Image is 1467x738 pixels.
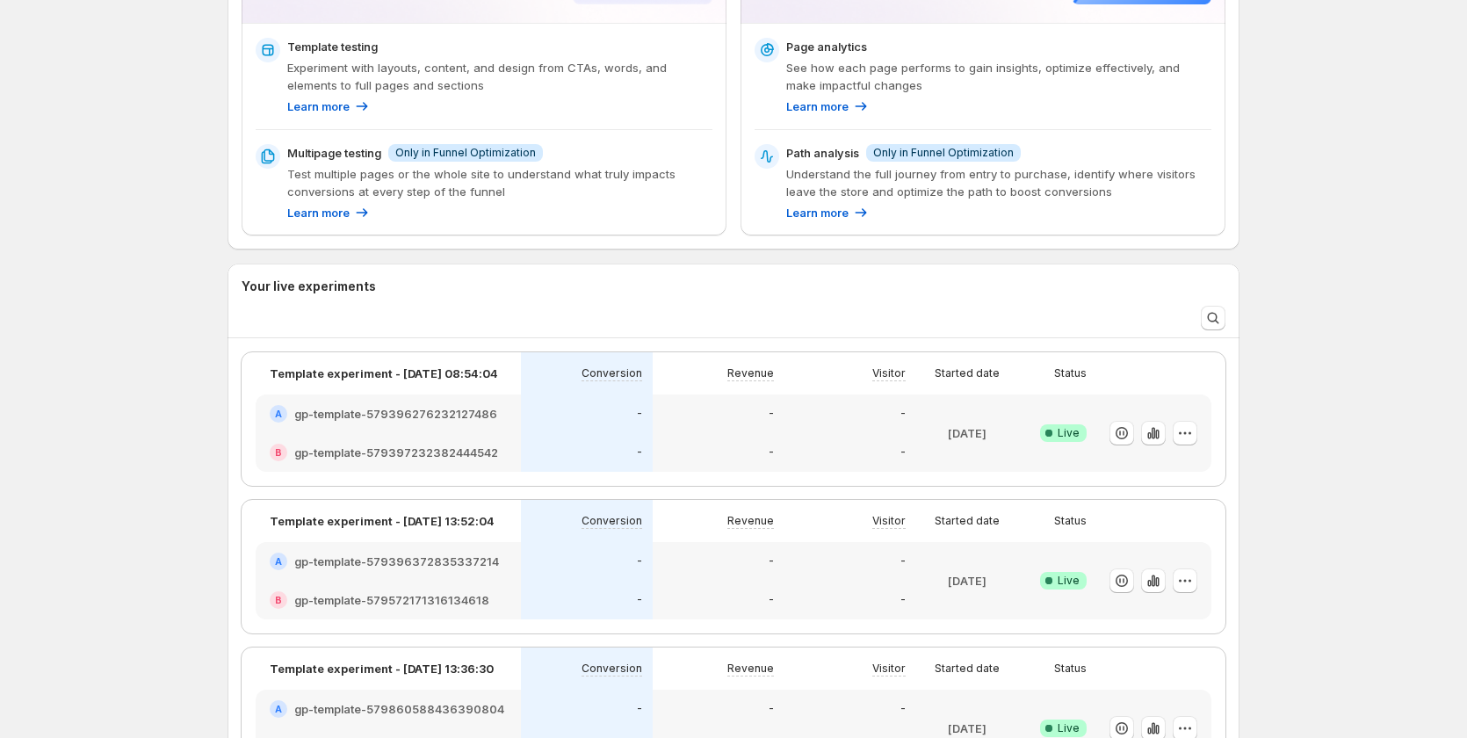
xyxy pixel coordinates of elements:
[727,366,774,380] p: Revenue
[900,554,906,568] p: -
[935,514,1000,528] p: Started date
[948,572,986,590] p: [DATE]
[270,365,498,382] p: Template experiment - [DATE] 08:54:04
[786,165,1211,200] p: Understand the full journey from entry to purchase, identify where visitors leave the store and o...
[948,720,986,737] p: [DATE]
[727,514,774,528] p: Revenue
[287,38,378,55] p: Template testing
[786,98,870,115] a: Learn more
[900,445,906,459] p: -
[1054,514,1087,528] p: Status
[769,407,774,421] p: -
[637,702,642,716] p: -
[275,556,282,567] h2: A
[1058,426,1080,440] span: Live
[786,38,867,55] p: Page analytics
[786,98,849,115] p: Learn more
[786,59,1211,94] p: See how each page performs to gain insights, optimize effectively, and make impactful changes
[727,662,774,676] p: Revenue
[294,405,497,423] h2: gp-template-579396276232127486
[900,702,906,716] p: -
[294,553,499,570] h2: gp-template-579396372835337214
[1054,366,1087,380] p: Status
[786,144,859,162] p: Path analysis
[872,662,906,676] p: Visitor
[1201,306,1225,330] button: Search and filter results
[294,591,489,609] h2: gp-template-579572171316134618
[287,98,350,115] p: Learn more
[294,444,498,461] h2: gp-template-579397232382444542
[294,700,504,718] h2: gp-template-579860588436390804
[637,554,642,568] p: -
[786,204,849,221] p: Learn more
[242,278,376,295] h3: Your live experiments
[270,512,495,530] p: Template experiment - [DATE] 13:52:04
[1054,662,1087,676] p: Status
[873,146,1014,160] span: Only in Funnel Optimization
[275,409,282,419] h2: A
[935,662,1000,676] p: Started date
[769,445,774,459] p: -
[872,366,906,380] p: Visitor
[270,660,494,677] p: Template experiment - [DATE] 13:36:30
[275,704,282,714] h2: A
[275,595,282,605] h2: B
[769,702,774,716] p: -
[1058,721,1080,735] span: Live
[900,593,906,607] p: -
[395,146,536,160] span: Only in Funnel Optimization
[1058,574,1080,588] span: Live
[582,514,642,528] p: Conversion
[872,514,906,528] p: Visitor
[287,165,712,200] p: Test multiple pages or the whole site to understand what truly impacts conversions at every step ...
[900,407,906,421] p: -
[637,593,642,607] p: -
[275,447,282,458] h2: B
[287,98,371,115] a: Learn more
[769,593,774,607] p: -
[287,59,712,94] p: Experiment with layouts, content, and design from CTAs, words, and elements to full pages and sec...
[287,204,350,221] p: Learn more
[948,424,986,442] p: [DATE]
[637,445,642,459] p: -
[637,407,642,421] p: -
[582,366,642,380] p: Conversion
[287,204,371,221] a: Learn more
[769,554,774,568] p: -
[287,144,381,162] p: Multipage testing
[935,366,1000,380] p: Started date
[786,204,870,221] a: Learn more
[582,662,642,676] p: Conversion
